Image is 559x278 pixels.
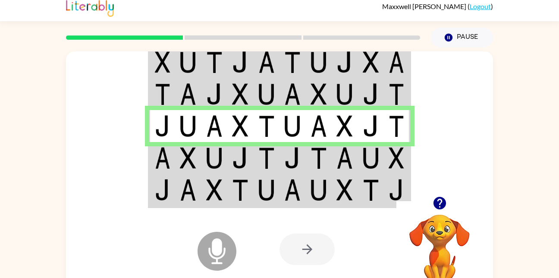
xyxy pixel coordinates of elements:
img: x [155,51,170,73]
img: u [284,115,301,137]
img: x [363,51,379,73]
img: j [232,51,248,73]
img: j [389,179,404,201]
img: x [389,147,404,169]
img: t [389,115,404,137]
img: a [206,115,223,137]
img: a [389,51,404,73]
img: a [155,147,170,169]
img: u [363,147,379,169]
img: u [311,179,327,201]
img: t [155,83,170,105]
img: x [336,115,353,137]
img: a [284,179,301,201]
img: x [336,179,353,201]
img: u [311,51,327,73]
img: t [206,51,223,73]
img: t [258,115,275,137]
img: t [232,179,248,201]
img: j [363,83,379,105]
img: a [180,179,196,201]
img: u [258,83,275,105]
img: u [336,83,353,105]
img: j [363,115,379,137]
img: t [389,83,404,105]
img: x [232,83,248,105]
span: Maxxwell [PERSON_NAME] [382,2,468,10]
img: x [206,179,223,201]
button: Pause [430,28,493,47]
img: j [336,51,353,73]
img: a [284,83,301,105]
img: a [180,83,196,105]
img: x [232,115,248,137]
div: ( ) [382,2,493,10]
img: a [258,51,275,73]
img: u [180,51,196,73]
img: a [336,147,353,169]
img: j [232,147,248,169]
img: u [206,147,223,169]
img: x [311,83,327,105]
img: t [311,147,327,169]
img: j [206,83,223,105]
img: u [258,179,275,201]
a: Logout [470,2,491,10]
img: j [155,115,170,137]
img: x [180,147,196,169]
img: j [155,179,170,201]
img: a [311,115,327,137]
img: j [284,147,301,169]
img: t [284,51,301,73]
img: u [180,115,196,137]
img: t [258,147,275,169]
img: t [363,179,379,201]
